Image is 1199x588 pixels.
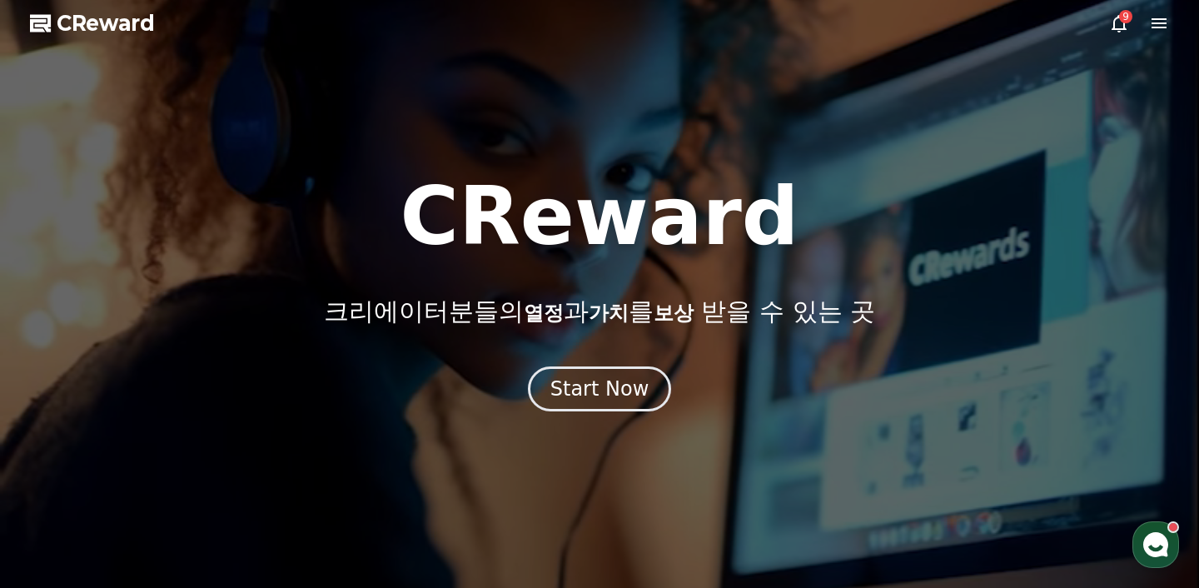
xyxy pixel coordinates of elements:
a: 대화 [110,450,215,491]
span: 홈 [52,475,62,488]
a: 홈 [5,450,110,491]
span: 대화 [152,476,172,489]
a: Start Now [528,383,672,399]
span: 열정 [524,301,564,325]
a: CReward [30,10,155,37]
span: 보상 [654,301,694,325]
span: 가치 [589,301,629,325]
div: 9 [1119,10,1132,23]
h1: CReward [400,177,799,257]
a: 9 [1109,13,1129,33]
p: 크리에이터분들의 과 를 받을 수 있는 곳 [324,296,875,326]
button: Start Now [528,366,672,411]
span: 설정 [257,475,277,488]
a: 설정 [215,450,320,491]
div: Start Now [550,376,649,402]
span: CReward [57,10,155,37]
